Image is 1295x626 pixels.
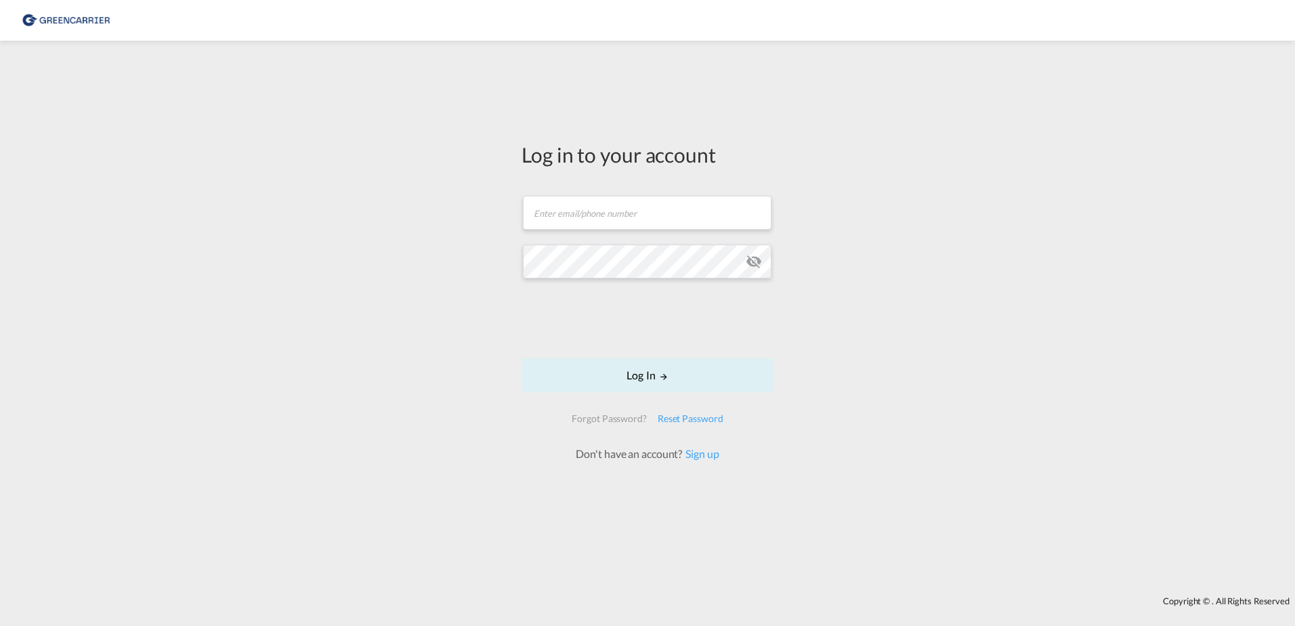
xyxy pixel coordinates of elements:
[545,292,750,345] iframe: reCAPTCHA
[682,447,719,460] a: Sign up
[522,140,773,169] div: Log in to your account
[746,253,762,270] md-icon: icon-eye-off
[20,5,112,36] img: 8cf206808afe11efa76fcd1e3d746489.png
[566,406,652,431] div: Forgot Password?
[522,358,773,392] button: LOGIN
[652,406,729,431] div: Reset Password
[561,446,734,461] div: Don't have an account?
[523,196,771,230] input: Enter email/phone number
